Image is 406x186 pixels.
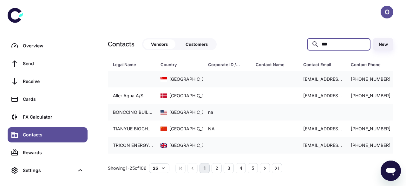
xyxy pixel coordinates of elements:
[8,109,88,125] a: FX Calculator
[160,60,192,69] div: Country
[373,38,393,51] button: New
[203,106,251,118] div: na
[381,6,393,18] button: O
[169,125,215,132] div: [GEOGRAPHIC_DATA]
[381,161,401,181] iframe: Button to launch messaging window
[108,106,155,118] div: BONCCINO BUILDING MATERIALS LIMITED
[174,163,283,173] nav: pagination navigation
[169,109,215,116] div: [GEOGRAPHIC_DATA]
[8,163,88,178] div: Settings
[346,123,393,135] div: [PHONE_NUMBER]
[160,60,200,69] span: Country
[108,39,134,49] h1: Contacts
[236,163,246,173] button: Go to page 4
[208,60,240,69] div: Corporate ID / VAT
[224,163,234,173] button: Go to page 3
[200,163,210,173] button: page 1
[108,165,147,172] p: Showing 1-25 of 106
[351,60,383,69] div: Contact Phone
[169,142,215,149] div: [GEOGRAPHIC_DATA]
[298,123,346,135] div: [EMAIL_ADDRESS][DOMAIN_NAME]
[303,60,343,69] span: Contact Email
[8,127,88,142] a: Contacts
[23,114,84,121] div: FX Calculator
[346,73,393,85] div: [PHONE_NUMBER]
[248,163,258,173] button: Go to page 5
[260,163,270,173] button: Go to next page
[169,76,215,83] div: [GEOGRAPHIC_DATA]
[272,163,282,173] button: Go to last page
[108,123,155,135] div: TIANYUE BIOCHEMICAL CO., LTD
[8,145,88,160] a: Rewards
[208,60,248,69] span: Corporate ID / VAT
[113,60,145,69] div: Legal Name
[8,38,88,53] a: Overview
[23,131,84,138] div: Contacts
[23,78,84,85] div: Receive
[298,90,346,102] div: [EMAIL_ADDRESS][DOMAIN_NAME]
[149,163,169,173] button: 25
[113,60,153,69] span: Legal Name
[8,56,88,71] a: Send
[23,60,84,67] div: Send
[256,60,287,69] div: Contact Name
[23,96,84,103] div: Cards
[23,42,84,49] div: Overview
[351,60,391,69] span: Contact Phone
[256,60,296,69] span: Contact Name
[303,60,335,69] div: Contact Email
[8,92,88,107] a: Cards
[298,73,346,85] div: [EMAIL_ADDRESS][DOMAIN_NAME]
[108,90,155,102] div: Aller Aqua A/S
[169,92,215,99] div: [GEOGRAPHIC_DATA]
[23,167,74,174] div: Settings
[8,74,88,89] a: Receive
[346,90,393,102] div: [PHONE_NUMBER]
[178,39,215,49] button: Customers
[298,139,346,151] div: [EMAIL_ADDRESS][DOMAIN_NAME]
[203,123,251,135] div: NA
[346,139,393,151] div: [PHONE_NUMBER]
[23,149,84,156] div: Rewards
[212,163,222,173] button: Go to page 2
[108,139,155,151] div: TRICON ENERGY UK LIMITED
